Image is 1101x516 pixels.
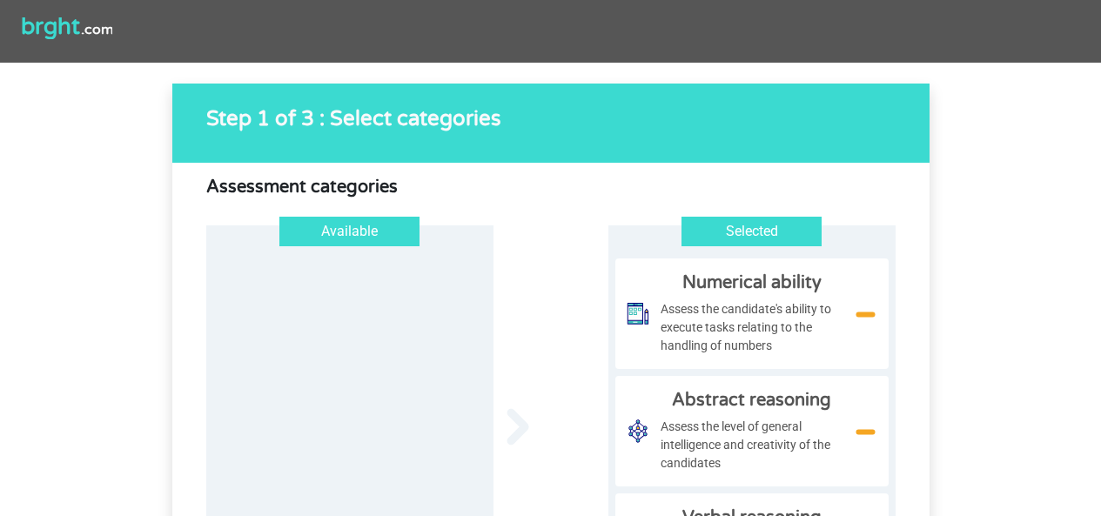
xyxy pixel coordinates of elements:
[661,418,843,472] span: Assess the level of general intelligence and creativity of the candidates
[21,19,112,36] a: brght .com
[661,272,843,293] h5: Numerical ability
[615,408,661,453] img: abstract_reasoning.svg
[661,300,843,355] span: Assess the candidate's ability to execute tasks relating to the handling of numbers
[81,21,114,38] tspan: .com
[507,408,529,446] img: assessment_arrow.svg
[661,390,843,411] h5: Abstract reasoning
[206,177,598,198] h5: Assessment categories
[681,217,822,246] div: Selected
[279,217,420,246] div: Available
[856,429,875,435] img: assessment_minus.svg
[206,107,916,132] h4: Step 1 of 3 : Select categories
[856,312,875,318] img: assessment_minus.svg
[21,13,80,40] tspan: brght
[615,291,661,336] img: numerical_ability.svg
